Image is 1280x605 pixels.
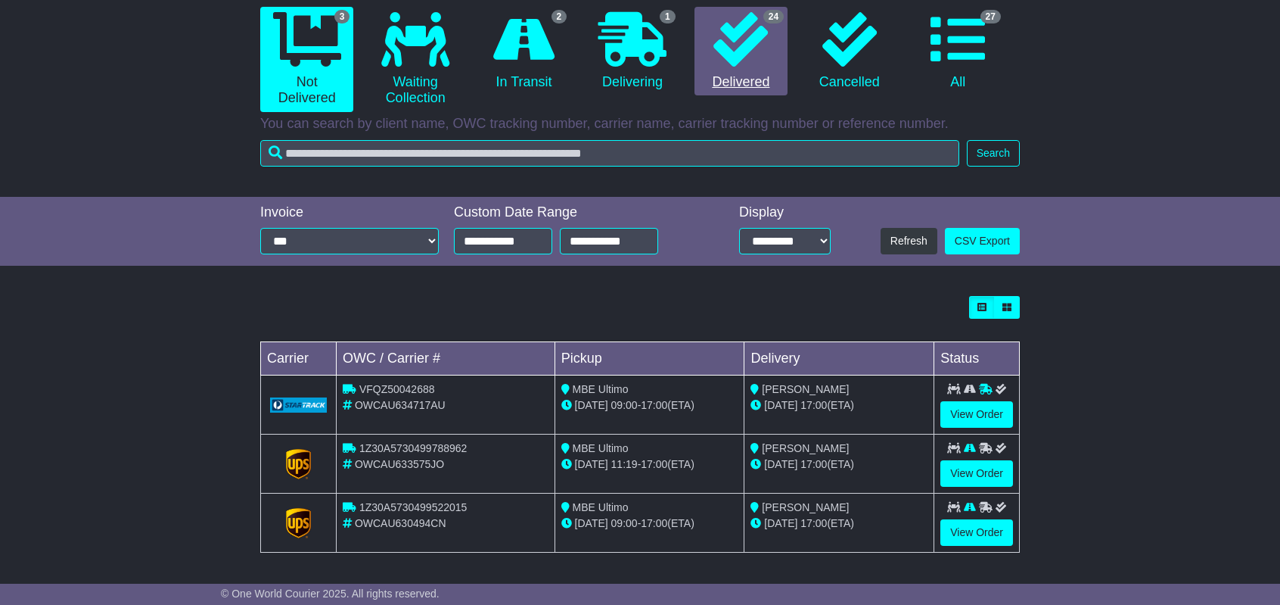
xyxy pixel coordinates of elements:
[881,228,937,254] button: Refresh
[940,401,1013,428] a: View Order
[221,588,440,600] span: © One World Courier 2025. All rights reserved.
[270,398,327,413] img: GetCarrierServiceLogo
[764,399,797,411] span: [DATE]
[762,383,849,395] span: [PERSON_NAME]
[355,517,446,529] span: OWCAU630494CN
[477,7,570,96] a: 2 In Transit
[261,342,337,376] td: Carrier
[803,7,896,96] a: Cancelled
[454,204,697,221] div: Custom Date Range
[763,10,784,23] span: 24
[561,457,738,472] div: - (ETA)
[980,10,1001,23] span: 27
[359,442,467,454] span: 1Z30A5730499788962
[573,501,629,513] span: MBE Ultimo
[750,398,927,413] div: (ETA)
[750,516,927,532] div: (ETA)
[800,517,827,529] span: 17:00
[912,7,1005,96] a: 27 All
[561,516,738,532] div: - (ETA)
[260,204,439,221] div: Invoice
[940,460,1013,487] a: View Order
[764,458,797,470] span: [DATE]
[575,458,608,470] span: [DATE]
[286,508,312,538] img: GetCarrierServiceLogo
[660,10,676,23] span: 1
[355,399,446,411] span: OWCAU634717AU
[359,383,435,395] span: VFQZ50042688
[641,399,667,411] span: 17:00
[641,517,667,529] span: 17:00
[739,204,831,221] div: Display
[575,517,608,529] span: [DATE]
[800,458,827,470] span: 17:00
[762,442,849,454] span: [PERSON_NAME]
[355,458,444,470] span: OWCAU633575JO
[641,458,667,470] span: 17:00
[611,458,638,470] span: 11:19
[611,517,638,529] span: 09:00
[940,519,1013,546] a: View Order
[934,342,1020,376] td: Status
[286,449,312,479] img: GetCarrierServiceLogo
[368,7,461,112] a: Waiting Collection
[744,342,934,376] td: Delivery
[260,7,353,112] a: 3 Not Delivered
[762,501,849,513] span: [PERSON_NAME]
[555,342,744,376] td: Pickup
[260,116,1020,133] p: You can search by client name, OWC tracking number, carrier name, carrier tracking number or refe...
[551,10,567,23] span: 2
[750,457,927,472] div: (ETA)
[561,398,738,413] div: - (ETA)
[764,517,797,529] span: [DATE]
[337,342,555,376] td: OWC / Carrier #
[334,10,350,23] span: 3
[575,399,608,411] span: [DATE]
[611,399,638,411] span: 09:00
[967,140,1020,167] button: Search
[945,228,1020,254] a: CSV Export
[694,7,788,96] a: 24 Delivered
[359,501,467,513] span: 1Z30A5730499522015
[800,399,827,411] span: 17:00
[573,383,629,395] span: MBE Ultimo
[586,7,679,96] a: 1 Delivering
[573,442,629,454] span: MBE Ultimo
